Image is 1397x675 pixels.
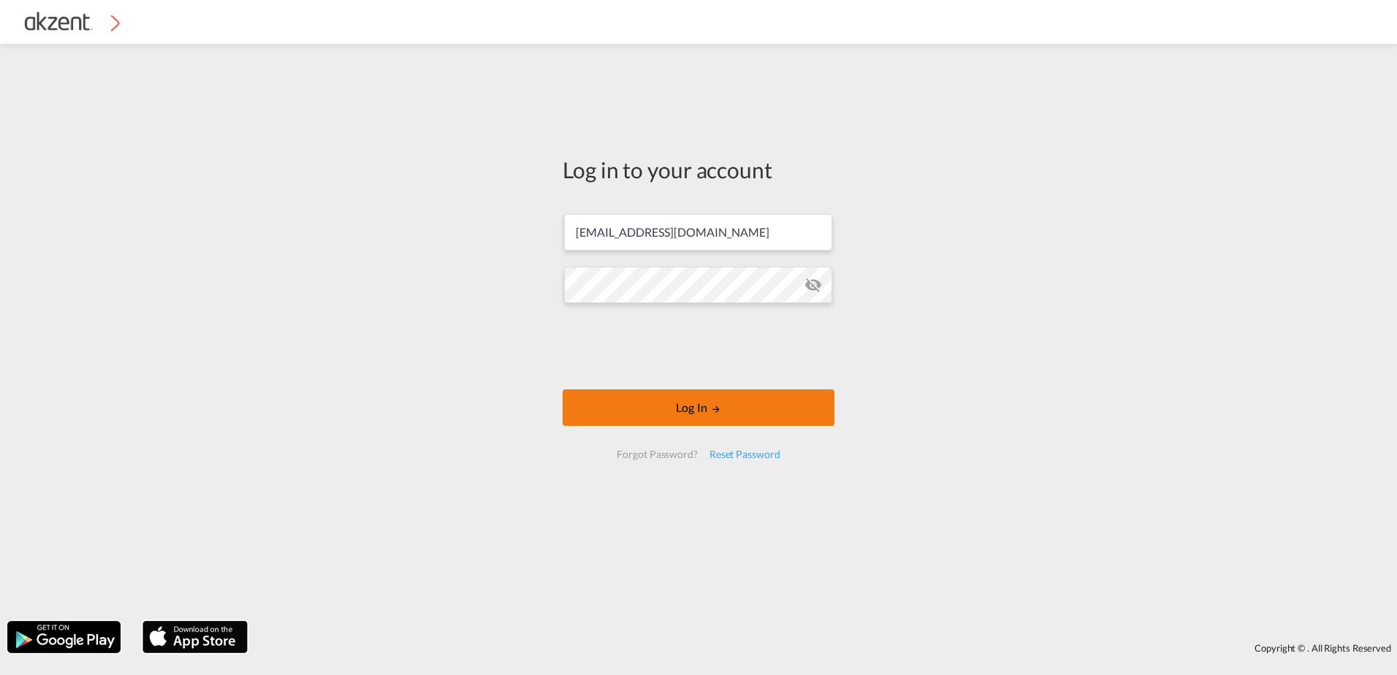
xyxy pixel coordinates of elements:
[611,441,703,468] div: Forgot Password?
[563,389,834,426] button: LOGIN
[704,441,786,468] div: Reset Password
[804,276,822,294] md-icon: icon-eye-off
[564,214,832,251] input: Enter email/phone number
[141,619,249,655] img: apple.png
[22,6,121,39] img: c72fcea0ad0611ed966209c23b7bd3dd.png
[587,318,810,375] iframe: reCAPTCHA
[6,619,122,655] img: google.png
[563,154,834,185] div: Log in to your account
[255,636,1397,660] div: Copyright © . All Rights Reserved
